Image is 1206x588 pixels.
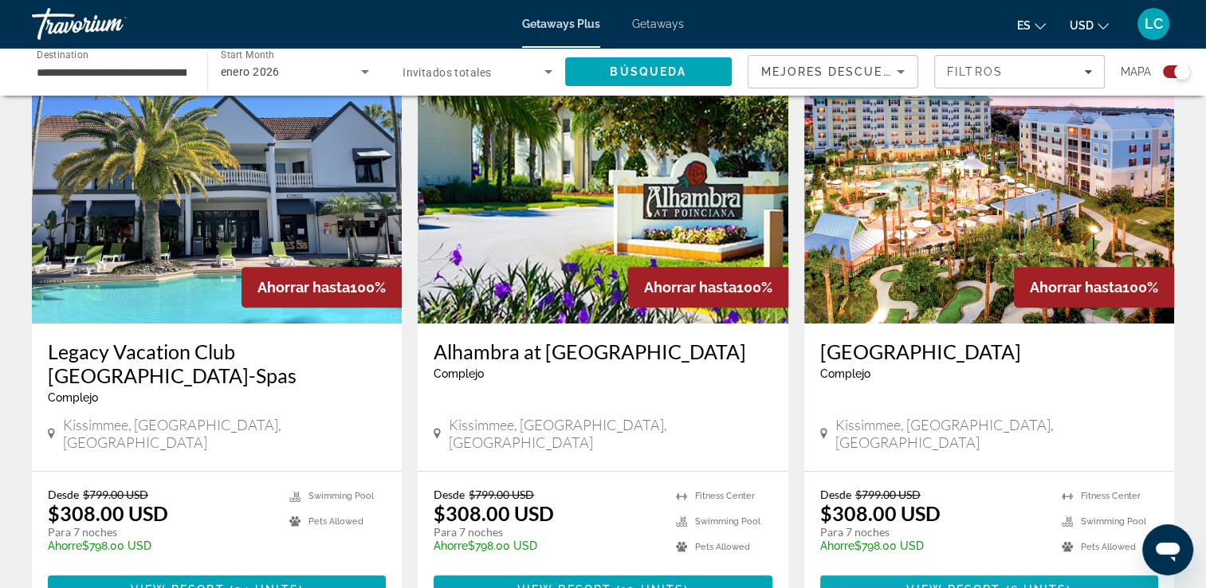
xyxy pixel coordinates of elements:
[695,516,760,527] span: Swimming Pool
[1121,61,1151,83] span: Mapa
[695,491,755,501] span: Fitness Center
[434,525,659,539] p: Para 7 noches
[308,516,363,527] span: Pets Allowed
[434,539,468,552] span: Ahorre
[403,66,491,79] span: Invitados totales
[434,539,659,552] p: $798.00 USD
[820,367,870,380] span: Complejo
[48,539,82,552] span: Ahorre
[632,18,684,30] a: Getaways
[418,69,788,323] img: Alhambra at Poinciana
[1017,14,1046,37] button: Change language
[48,539,273,552] p: $798.00 USD
[48,391,98,404] span: Complejo
[1145,16,1163,32] span: LC
[1017,19,1031,32] span: es
[1014,267,1174,308] div: 100%
[48,525,273,539] p: Para 7 noches
[37,63,187,82] input: Select destination
[1081,516,1146,527] span: Swimming Pool
[63,416,386,451] span: Kissimmee, [GEOGRAPHIC_DATA], [GEOGRAPHIC_DATA]
[37,49,88,60] span: Destination
[820,339,1158,363] a: [GEOGRAPHIC_DATA]
[1030,279,1122,296] span: Ahorrar hasta
[434,501,554,525] p: $308.00 USD
[221,65,280,78] span: enero 2026
[820,501,941,525] p: $308.00 USD
[820,525,1046,539] p: Para 7 noches
[1070,19,1094,32] span: USD
[835,416,1158,451] span: Kissimmee, [GEOGRAPHIC_DATA], [GEOGRAPHIC_DATA]
[1070,14,1109,37] button: Change currency
[761,65,921,78] span: Mejores descuentos
[469,488,534,501] span: $799.00 USD
[855,488,921,501] span: $799.00 USD
[947,65,1003,78] span: Filtros
[434,367,484,380] span: Complejo
[1142,524,1193,575] iframe: Button to launch messaging window
[48,339,386,387] a: Legacy Vacation Club [GEOGRAPHIC_DATA]-Spas
[221,49,274,61] span: Start Month
[1081,542,1136,552] span: Pets Allowed
[644,279,737,296] span: Ahorrar hasta
[32,3,191,45] a: Travorium
[242,267,402,308] div: 100%
[434,339,772,363] a: Alhambra at [GEOGRAPHIC_DATA]
[804,69,1174,323] img: Calypso Cay Resort
[449,416,772,451] span: Kissimmee, [GEOGRAPHIC_DATA], [GEOGRAPHIC_DATA]
[820,488,851,501] span: Desde
[565,57,733,86] button: Search
[761,62,905,81] mat-select: Sort by
[1081,491,1141,501] span: Fitness Center
[83,488,148,501] span: $799.00 USD
[820,539,854,552] span: Ahorre
[48,501,168,525] p: $308.00 USD
[610,65,686,78] span: Búsqueda
[1133,7,1174,41] button: User Menu
[695,542,750,552] span: Pets Allowed
[48,488,79,501] span: Desde
[628,267,788,308] div: 100%
[32,69,402,323] img: Legacy Vacation Club Orlando-Spas
[434,488,465,501] span: Desde
[934,55,1105,88] button: Filters
[820,539,1046,552] p: $798.00 USD
[522,18,600,30] a: Getaways Plus
[308,491,374,501] span: Swimming Pool
[257,279,350,296] span: Ahorrar hasta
